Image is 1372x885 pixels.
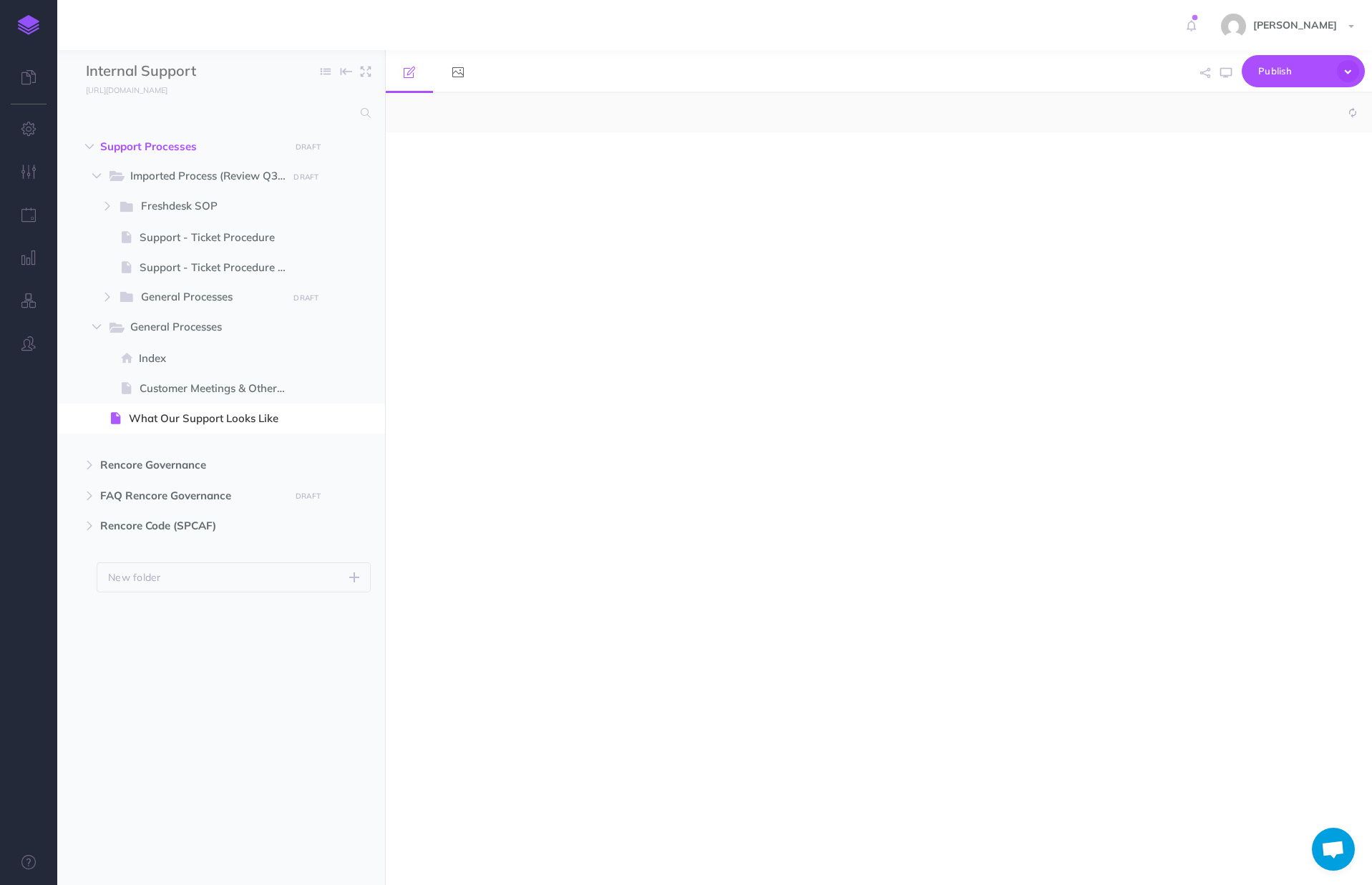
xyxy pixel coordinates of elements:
[100,138,281,155] span: Support Processes
[140,229,299,246] span: Support - Ticket Procedure
[293,172,318,182] small: DRAFT
[108,569,161,585] p: New folder
[291,139,326,155] button: DRAFT
[1312,828,1355,871] div: Open chat
[86,61,254,82] input: Documentation Name
[288,169,324,185] button: DRAFT
[141,197,278,216] span: Freshdesk SOP
[86,100,352,126] input: Search
[97,562,371,592] button: New folder
[100,487,281,504] span: FAQ Rencore Governance
[1242,55,1365,87] button: Publish
[1221,14,1246,39] img: 144ae60c011ffeabe18c6ddfbe14a5c9.jpg
[130,167,301,186] span: Imported Process (Review Q3-25)
[296,142,321,152] small: DRAFT
[291,488,326,504] button: DRAFT
[140,380,299,397] span: Customer Meetings & Other Department Meetings
[86,85,167,95] small: [URL][DOMAIN_NAME]
[288,290,324,306] button: DRAFT
[129,410,299,427] span: What Our Support Looks Like
[296,492,321,501] small: DRAFT
[139,350,299,367] span: Index
[293,293,318,303] small: DRAFT
[100,456,281,474] span: Rencore Governance
[140,259,299,276] span: Support - Ticket Procedure Draft [DATE]
[57,82,182,97] a: [URL][DOMAIN_NAME]
[18,15,39,35] img: logo-mark.svg
[1258,60,1330,82] span: Publish
[130,318,278,337] span: General Processes
[1246,19,1344,31] span: [PERSON_NAME]
[141,288,278,307] span: General Processes
[100,517,281,534] span: Rencore Code (SPCAF)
